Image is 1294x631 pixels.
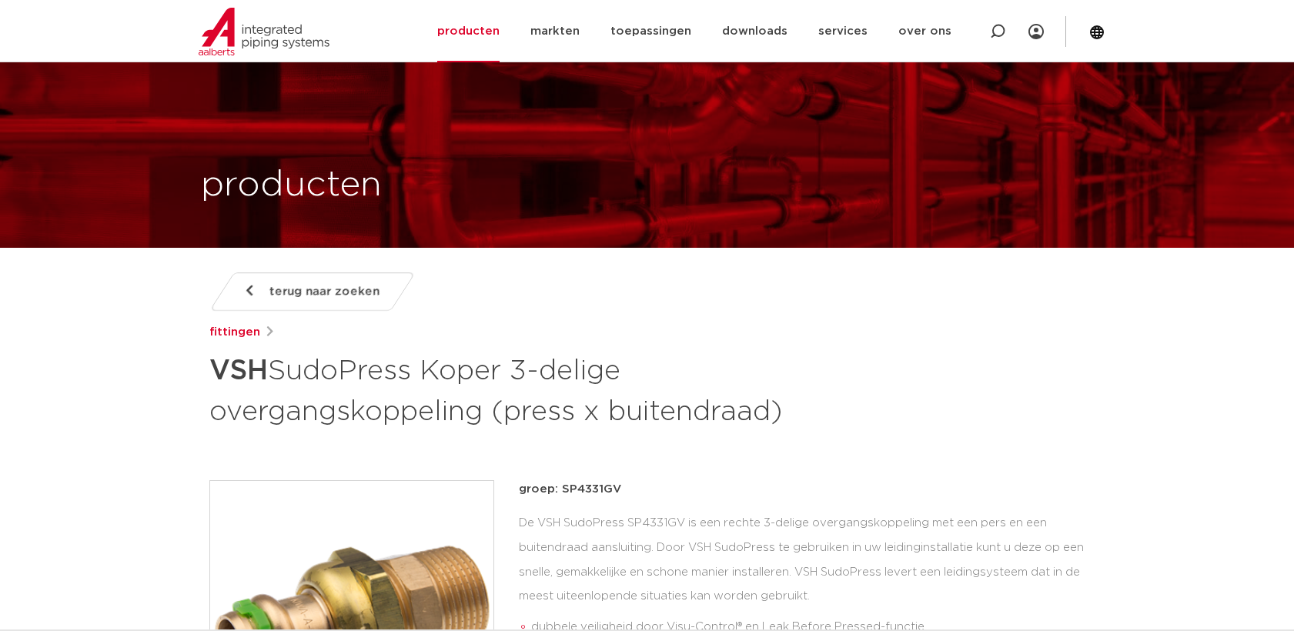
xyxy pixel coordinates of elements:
span: terug naar zoeken [269,279,380,304]
a: fittingen [209,323,260,342]
h1: SudoPress Koper 3-delige overgangskoppeling (press x buitendraad) [209,348,787,431]
a: terug naar zoeken [209,272,415,311]
p: groep: SP4331GV [519,480,1085,499]
h1: producten [201,161,382,210]
strong: VSH [209,357,268,385]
